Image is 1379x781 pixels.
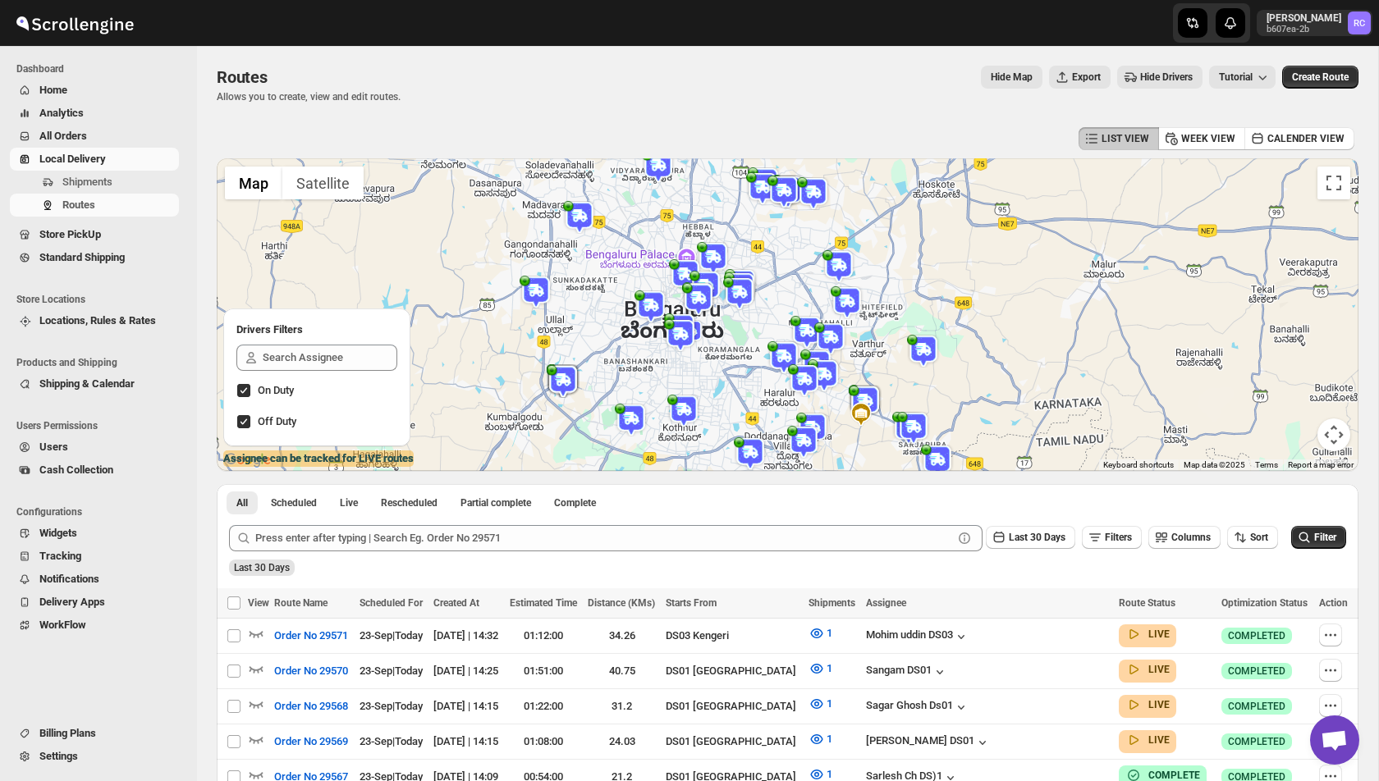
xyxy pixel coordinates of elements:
[10,745,179,768] button: Settings
[666,628,799,644] div: DS03 Kengeri
[39,464,113,476] span: Cash Collection
[827,627,832,639] span: 1
[866,734,991,751] div: [PERSON_NAME] DS01
[10,614,179,637] button: WorkFlow
[433,663,499,679] div: [DATE] | 14:25
[1125,732,1170,748] button: LIVE
[799,726,842,752] button: 1
[866,664,948,680] button: Sangam DS01
[10,545,179,568] button: Tracking
[264,623,358,649] button: Order No 29571
[223,450,414,467] label: Assignee can be tracked for LIVE routes
[666,733,799,750] div: DS01 [GEOGRAPHIC_DATA]
[1140,71,1193,84] span: Hide Drivers
[510,628,578,644] div: 01:12:00
[62,199,95,211] span: Routes
[10,436,179,459] button: Users
[433,698,499,715] div: [DATE] | 14:15
[1228,629,1285,642] span: COMPLETED
[39,596,105,608] span: Delivery Apps
[274,663,348,679] span: Order No 29570
[1314,532,1336,543] span: Filter
[258,415,296,427] span: Off Duty
[1148,770,1200,781] b: COMPLETE
[10,372,179,395] button: Shipping & Calendar
[258,384,294,396] span: On Duty
[10,722,179,745] button: Billing Plans
[1282,66,1358,89] button: Create Route
[217,90,401,103] p: Allows you to create, view and edit routes.
[1267,25,1341,34] p: b607ea-2b
[1348,11,1371,34] span: Rahul Chopra
[16,293,186,306] span: Store Locations
[1228,665,1285,678] span: COMPLETED
[10,79,179,102] button: Home
[227,491,258,514] button: All routes
[271,496,317,509] span: Scheduled
[264,658,358,684] button: Order No 29570
[39,550,81,562] span: Tracking
[381,496,438,509] span: Rescheduled
[827,697,832,710] span: 1
[39,750,78,762] span: Settings
[666,663,799,679] div: DS01 [GEOGRAPHIC_DATA]
[221,450,275,471] img: Google
[1148,664,1170,675] b: LIVE
[360,735,423,747] span: 23-Sep | Today
[217,67,268,87] span: Routes
[16,419,186,432] span: Users Permissions
[866,628,969,645] button: Mohim uddin DS03
[1319,597,1348,609] span: Action
[10,459,179,482] button: Cash Collection
[16,62,186,75] span: Dashboard
[433,597,479,609] span: Created At
[248,597,269,609] span: View
[1102,132,1149,145] span: LIST VIEW
[799,620,842,646] button: 1
[10,102,179,125] button: Analytics
[1117,66,1203,89] button: Hide Drivers
[1148,526,1221,549] button: Columns
[588,628,656,644] div: 34.26
[39,527,77,539] span: Widgets
[1310,715,1359,765] div: Open chat
[10,171,179,194] button: Shipments
[1227,526,1278,549] button: Sort
[1219,71,1253,83] span: Tutorial
[10,194,179,217] button: Routes
[1244,127,1354,150] button: CALENDER VIEW
[1267,132,1345,145] span: CALENDER VIEW
[1125,626,1170,642] button: LIVE
[10,591,179,614] button: Delivery Apps
[588,663,656,679] div: 40.75
[588,733,656,750] div: 24.03
[264,728,358,755] button: Order No 29569
[827,733,832,745] span: 1
[554,496,596,509] span: Complete
[39,314,156,327] span: Locations, Rules & Rates
[866,699,969,715] button: Sagar Ghosh Ds01
[1125,697,1170,713] button: LIVE
[510,698,578,715] div: 01:22:00
[1257,10,1372,36] button: User menu
[666,698,799,715] div: DS01 [GEOGRAPHIC_DATA]
[1354,18,1365,29] text: RC
[1119,597,1175,609] span: Route Status
[274,628,348,644] span: Order No 29571
[991,71,1033,84] span: Hide Map
[1184,460,1245,469] span: Map data ©2025
[39,130,87,142] span: All Orders
[1255,460,1278,469] a: Terms (opens in new tab)
[809,597,855,609] span: Shipments
[1082,526,1142,549] button: Filters
[827,768,832,780] span: 1
[1228,700,1285,713] span: COMPLETED
[1158,127,1245,150] button: WEEK VIEW
[986,526,1075,549] button: Last 30 Days
[827,662,832,674] span: 1
[1317,167,1350,199] button: Toggle fullscreen view
[1125,661,1170,678] button: LIVE
[1072,71,1101,84] span: Export
[510,733,578,750] div: 01:08:00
